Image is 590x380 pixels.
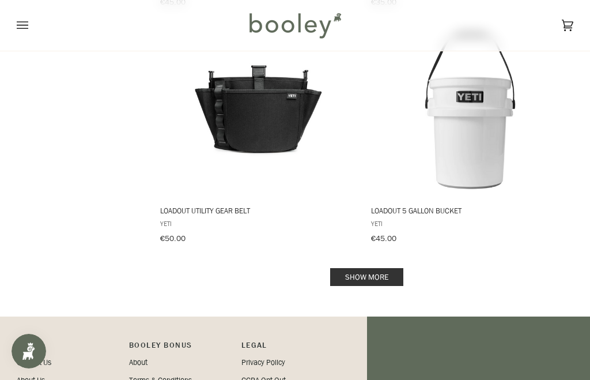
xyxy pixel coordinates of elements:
span: LoadOut 5 Gallon Bucket [371,205,570,216]
a: LoadOut 5 Gallon Bucket [369,24,572,247]
span: YETI [160,219,359,228]
img: Yeti Loadout Utility Gear Belt - Booley Galway [173,24,346,197]
span: LoadOut Utility Gear Belt [160,205,359,216]
span: €45.00 [371,233,396,244]
a: Contact Us [17,357,51,368]
img: Booley [244,9,345,42]
p: Booley Bonus [129,340,232,357]
img: Yeti Loadout 5 Gallon Bucket White - Booley Galway [384,24,557,197]
span: YETI [371,219,570,228]
div: Pagination [160,272,573,283]
span: €50.00 [160,233,186,244]
p: Pipeline_Footer Main [17,340,120,357]
a: About [129,357,147,368]
p: Pipeline_Footer Sub [241,340,345,357]
a: Privacy Policy [241,357,285,368]
a: LoadOut Utility Gear Belt [158,24,361,247]
a: Show more [330,268,403,286]
iframe: Button to open loyalty program pop-up [12,334,46,368]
